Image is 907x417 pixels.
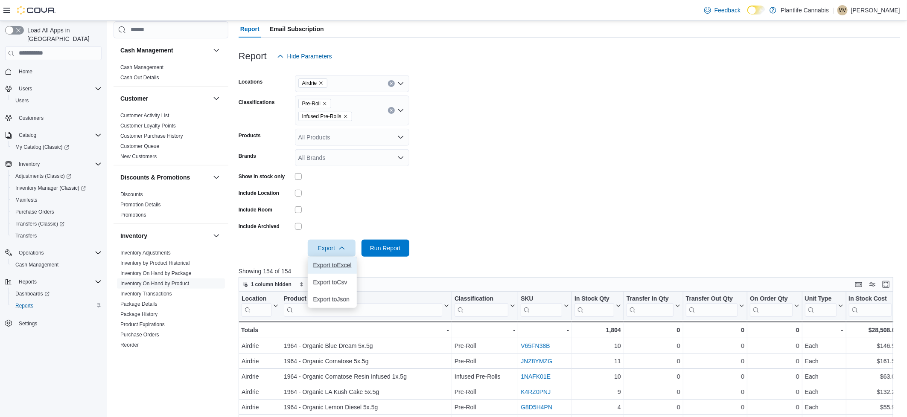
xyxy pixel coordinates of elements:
button: Sort fields [296,279,334,290]
span: Airdrie [298,78,328,88]
span: Inventory On Hand by Product [120,280,189,287]
div: 0 [750,371,799,382]
span: Product Expirations [120,321,165,328]
button: Users [15,84,35,94]
a: My Catalog (Classic) [12,142,73,152]
div: In Stock Cost [849,295,891,316]
span: Discounts [120,191,143,198]
div: 1964 - Organic Comatose 5x.5g [284,356,449,366]
span: MV [839,5,846,15]
span: Users [12,96,102,106]
h3: Customer [120,94,148,103]
span: Reports [12,301,102,311]
div: 11 [575,356,621,366]
span: Export [313,240,350,257]
a: K4RZ0PNJ [521,388,551,395]
label: Locations [239,78,263,85]
button: Cash Management [9,259,105,271]
a: Purchase Orders [120,332,159,338]
a: Dashboards [12,289,53,299]
span: Feedback [715,6,741,14]
button: Open list of options [397,80,404,87]
div: $55.96 [849,402,898,412]
a: V65FN38B [521,342,550,349]
div: Each [805,387,843,397]
span: Reports [15,277,102,287]
a: Cash Out Details [120,75,159,81]
button: Settings [2,317,105,329]
a: Purchase Orders [12,207,58,217]
span: Inventory Manager (Classic) [15,185,86,191]
div: - [805,325,843,335]
span: Operations [15,248,102,258]
button: In Stock Cost [849,295,898,316]
div: In Stock Qty [575,295,614,316]
span: Email Subscription [270,20,324,38]
div: Michael Vincent [837,5,848,15]
button: Customer [120,94,210,103]
span: Inventory Manager (Classic) [12,183,102,193]
span: Customer Loyalty Points [120,122,176,129]
button: Inventory [120,232,210,240]
button: Product [284,295,449,316]
div: 4 [575,402,621,412]
span: Package History [120,311,157,318]
button: Catalog [15,130,40,140]
div: Pre-Roll [455,356,515,366]
span: Purchase Orders [15,208,54,215]
div: Transfer In Qty [627,295,674,303]
span: Customers [19,115,44,122]
button: Users [9,95,105,107]
button: Export toJson [308,291,356,308]
span: Dashboards [15,290,50,297]
a: Package Details [120,301,157,307]
div: Each [805,402,843,412]
span: Users [15,84,102,94]
h3: Cash Management [120,46,173,55]
a: Adjustments (Classic) [12,171,75,181]
div: $146.90 [849,341,898,351]
label: Include Location [239,190,279,197]
button: SKU [521,295,569,316]
div: - [455,325,515,335]
a: Feedback [701,2,744,19]
button: Export toCsv [308,274,356,291]
div: Airdrie [242,341,278,351]
button: Location [242,295,278,316]
button: Inventory [15,159,43,169]
label: Classifications [239,99,275,106]
button: Transfers [9,230,105,242]
button: Customer [211,93,222,104]
h3: Discounts & Promotions [120,173,190,182]
a: Promotion Details [120,202,161,208]
a: JNZ8YMZG [521,358,552,365]
span: Airdrie [302,79,317,87]
div: Transfer Out Qty [685,295,737,303]
button: Clear input [388,80,395,87]
div: 0 [685,356,744,366]
span: Home [15,66,102,77]
div: $63.00 [849,371,898,382]
div: - [284,325,449,335]
h3: Report [239,51,267,61]
button: Transfer In Qty [627,295,680,316]
div: On Order Qty [750,295,793,303]
a: Customer Purchase History [120,133,183,139]
div: 0 [627,371,680,382]
div: 9 [575,387,621,397]
div: 0 [627,341,680,351]
p: | [832,5,834,15]
a: Customer Loyalty Points [120,123,176,129]
div: 0 [750,325,799,335]
button: Hide Parameters [274,48,335,65]
span: Load All Apps in [GEOGRAPHIC_DATA] [24,26,102,43]
label: Include Room [239,206,272,213]
h3: Inventory [120,232,147,240]
div: 0 [685,402,744,412]
span: Inventory Adjustments [120,249,171,256]
span: Home [19,68,32,75]
a: Reorder [120,342,139,348]
div: Pre-Roll [455,402,515,412]
button: Inventory [2,158,105,170]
